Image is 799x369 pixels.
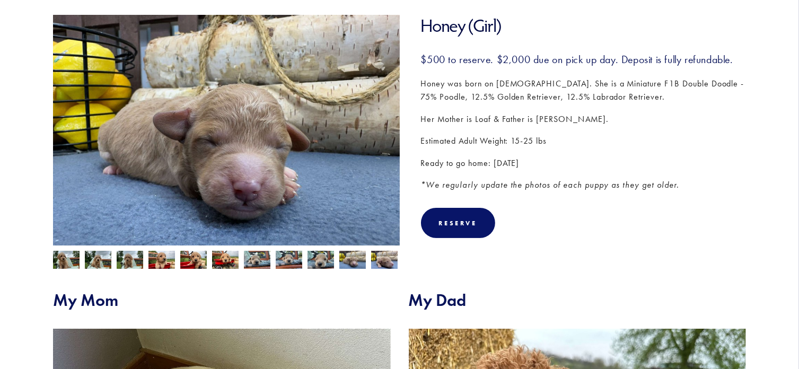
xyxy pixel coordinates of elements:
img: Honey 10.jpg [53,251,80,271]
p: Her Mother is Loaf & Father is [PERSON_NAME]. [421,112,747,126]
img: Honey 3.jpg [244,250,270,270]
img: Honey 11.jpg [85,251,111,271]
em: *We regularly update the photos of each puppy as they get older. [421,180,679,190]
img: Honey 5.jpg [308,250,334,270]
h1: Honey (Girl) [421,15,747,37]
p: Estimated Adult Weight: 15-25 lbs [421,134,747,148]
h2: My Mom [53,290,391,310]
img: Honey 8.jpg [212,250,239,270]
img: Honey 4.jpg [276,250,302,270]
div: Reserve [421,208,495,238]
img: Honey 2.jpg [339,250,366,270]
img: Honey 9.jpg [117,250,143,270]
div: Reserve [439,219,477,227]
img: Honey 7.jpg [180,251,207,271]
h2: My Dad [409,290,747,310]
img: Honey 6.jpg [148,251,175,271]
p: Ready to go home: [DATE] [421,156,747,170]
p: Honey was born on [DEMOGRAPHIC_DATA]. She is a Miniature F1B Double Doodle - 75% Poodle, 12.5% Go... [421,77,747,104]
h3: $500 to reserve. $2,000 due on pick up day. Deposit is fully refundable. [421,52,747,66]
img: Honey 1.jpg [371,250,398,270]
